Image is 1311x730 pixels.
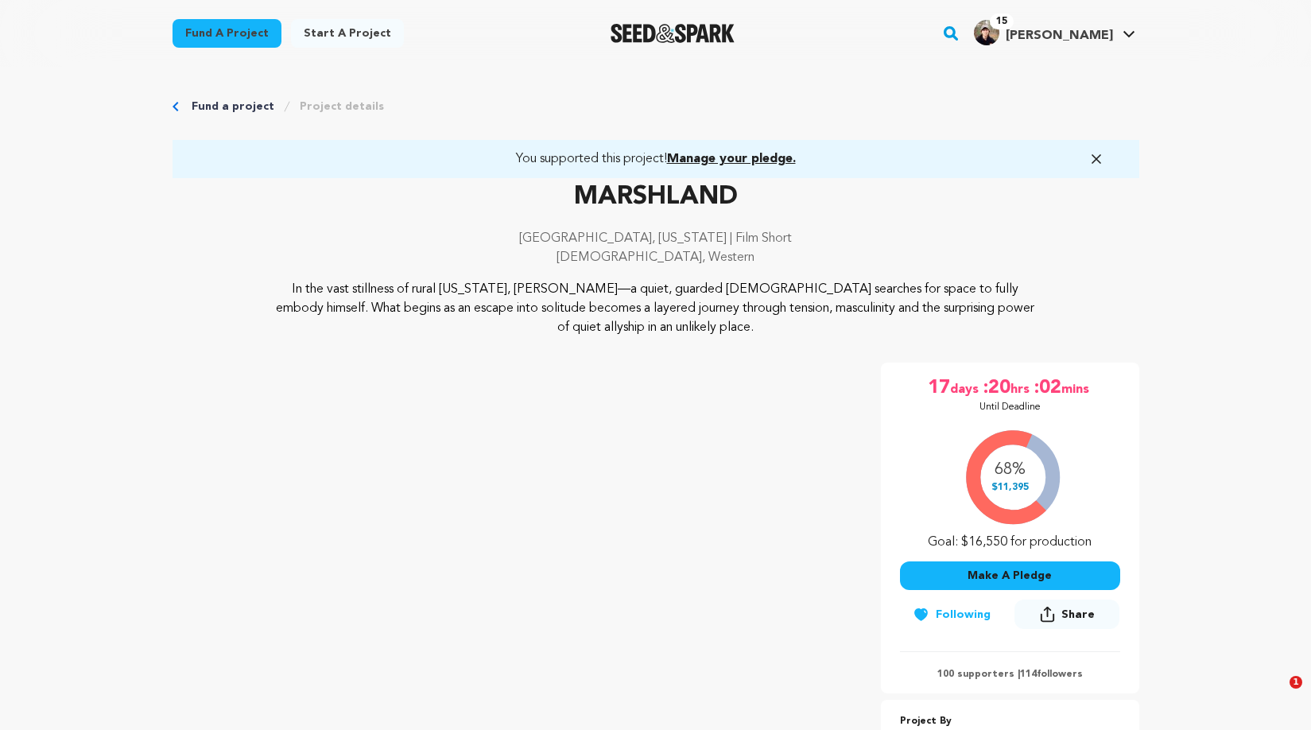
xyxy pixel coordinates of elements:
[974,20,999,45] img: ff8e4f4b12bdcf52.jpg
[611,24,735,43] img: Seed&Spark Logo Dark Mode
[269,280,1042,337] p: In the vast stillness of rural [US_STATE], [PERSON_NAME]—a quiet, guarded [DEMOGRAPHIC_DATA] sear...
[173,229,1139,248] p: [GEOGRAPHIC_DATA], [US_STATE] | Film Short
[173,99,1139,115] div: Breadcrumb
[900,668,1120,681] p: 100 supporters | followers
[667,153,796,165] span: Manage your pledge.
[291,19,404,48] a: Start a project
[900,561,1120,590] button: Make A Pledge
[173,19,281,48] a: Fund a project
[1014,600,1119,629] button: Share
[1061,375,1092,401] span: mins
[173,178,1139,216] p: MARSHLAND
[990,14,1014,29] span: 15
[300,99,384,115] a: Project details
[1020,670,1037,679] span: 114
[950,375,982,401] span: days
[928,375,950,401] span: 17
[1006,29,1113,42] span: [PERSON_NAME]
[1290,676,1302,689] span: 1
[1014,600,1119,635] span: Share
[900,600,1003,629] button: Following
[982,375,1010,401] span: :20
[1061,607,1095,623] span: Share
[173,248,1139,267] p: [DEMOGRAPHIC_DATA], Western
[971,17,1138,50] span: Ray C.'s Profile
[974,20,1113,45] div: Ray C.'s Profile
[979,401,1041,414] p: Until Deadline
[611,24,735,43] a: Seed&Spark Homepage
[192,149,1120,169] a: You supported this project!Manage your pledge.
[1033,375,1061,401] span: :02
[971,17,1138,45] a: Ray C.'s Profile
[192,99,274,115] a: Fund a project
[1010,375,1033,401] span: hrs
[1257,676,1295,714] iframe: Intercom live chat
